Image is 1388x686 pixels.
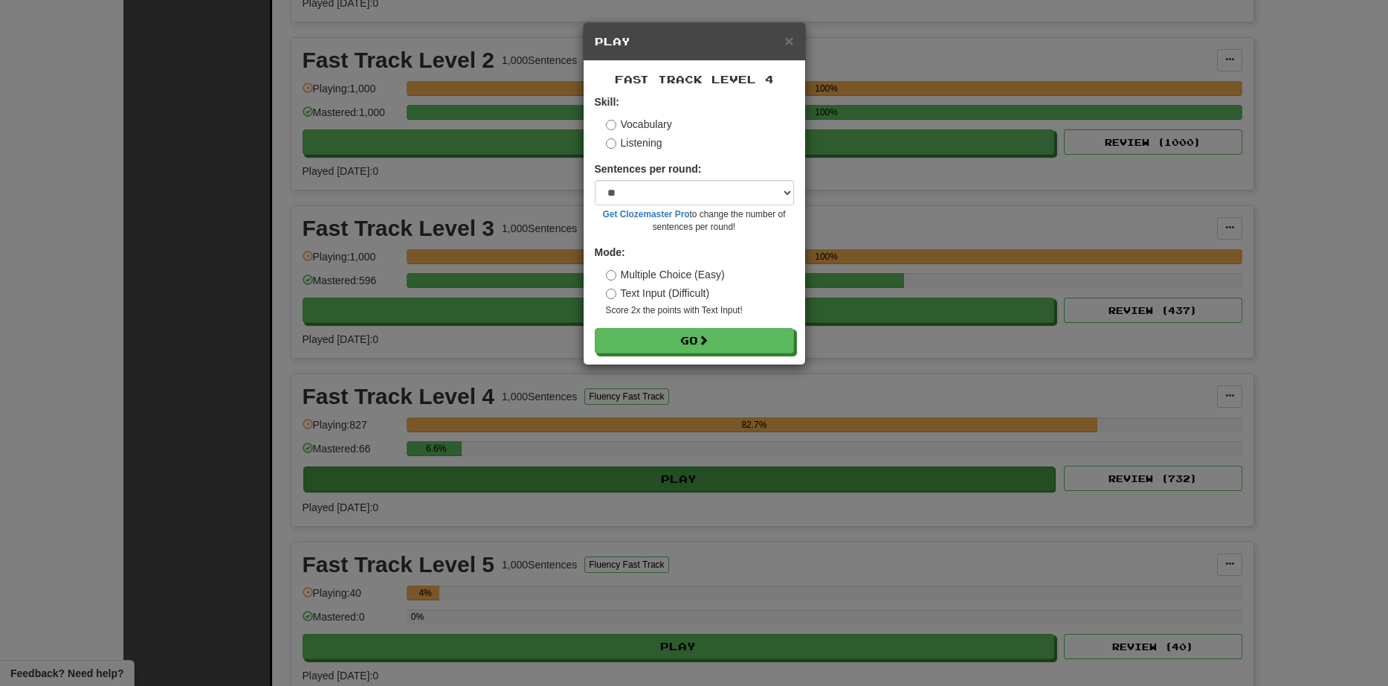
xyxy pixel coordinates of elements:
[784,32,793,49] span: ×
[595,208,794,234] small: to change the number of sentences per round!
[606,135,662,150] label: Listening
[606,138,616,149] input: Listening
[595,96,619,108] strong: Skill:
[595,161,702,176] label: Sentences per round:
[606,117,672,132] label: Vocabulary
[595,328,794,353] button: Go
[784,33,793,48] button: Close
[595,34,794,49] h5: Play
[603,209,690,219] a: Get Clozemaster Pro
[606,304,794,317] small: Score 2x the points with Text Input !
[606,286,710,301] label: Text Input (Difficult)
[615,73,774,86] span: Fast Track Level 4
[606,289,616,299] input: Text Input (Difficult)
[595,246,625,258] strong: Mode:
[606,120,616,130] input: Vocabulary
[606,270,616,281] input: Multiple Choice (Easy)
[606,267,725,282] label: Multiple Choice (Easy)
